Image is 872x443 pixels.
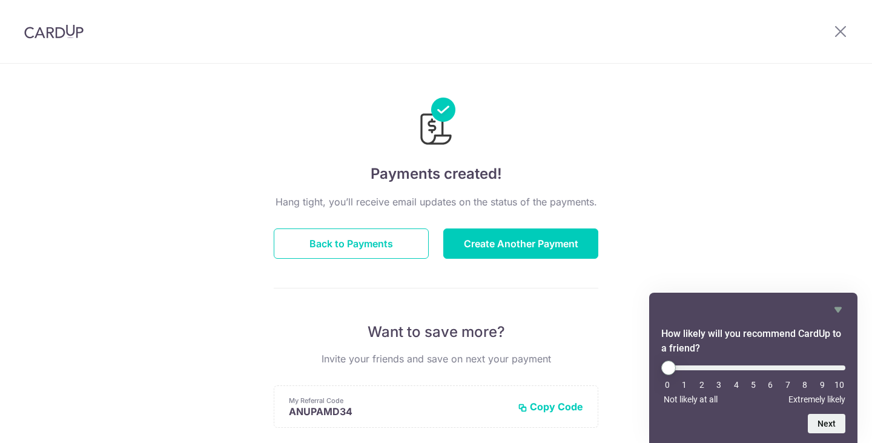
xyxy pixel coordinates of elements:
div: How likely will you recommend CardUp to a friend? Select an option from 0 to 10, with 0 being Not... [661,361,845,404]
h2: How likely will you recommend CardUp to a friend? Select an option from 0 to 10, with 0 being Not... [661,327,845,356]
button: Create Another Payment [443,228,598,259]
p: Want to save more? [274,322,598,342]
img: CardUp [24,24,84,39]
p: Invite your friends and save on next your payment [274,351,598,366]
li: 9 [816,380,828,390]
p: Hang tight, you’ll receive email updates on the status of the payments. [274,195,598,209]
h4: Payments created! [274,163,598,185]
li: 5 [747,380,759,390]
p: My Referral Code [289,396,508,405]
li: 7 [782,380,794,390]
li: 0 [661,380,673,390]
li: 1 [678,380,690,390]
li: 4 [730,380,742,390]
div: How likely will you recommend CardUp to a friend? Select an option from 0 to 10, with 0 being Not... [661,302,845,433]
img: Payments [417,98,455,148]
span: Extremely likely [788,395,845,404]
button: Copy Code [518,401,583,413]
li: 2 [696,380,708,390]
p: ANUPAMD34 [289,405,508,418]
li: 6 [764,380,776,390]
li: 10 [833,380,845,390]
li: 8 [799,380,811,390]
button: Hide survey [831,302,845,317]
button: Next question [808,414,845,433]
button: Back to Payments [274,228,429,259]
span: Not likely at all [664,395,718,404]
li: 3 [713,380,725,390]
